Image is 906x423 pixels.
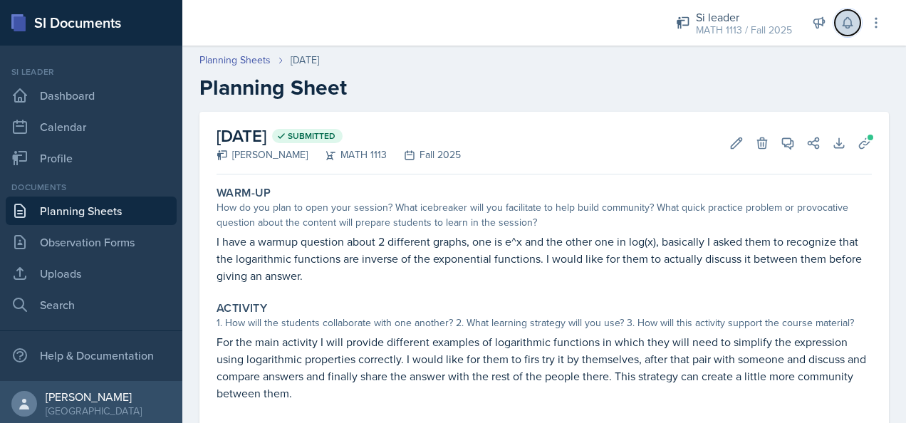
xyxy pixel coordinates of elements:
div: [DATE] [291,53,319,68]
p: I have a warmup question about 2 different graphs, one is e^x and the other one in log(x), basica... [217,233,872,284]
h2: [DATE] [217,123,461,149]
div: Fall 2025 [387,147,461,162]
div: 1. How will the students collaborate with one another? 2. What learning strategy will you use? 3.... [217,315,872,330]
div: MATH 1113 [308,147,387,162]
div: [PERSON_NAME] [217,147,308,162]
div: How do you plan to open your session? What icebreaker will you facilitate to help build community... [217,200,872,230]
div: MATH 1113 / Fall 2025 [696,23,792,38]
a: Dashboard [6,81,177,110]
p: For the main activity I will provide different examples of logarithmic functions in which they wi... [217,333,872,402]
a: Search [6,291,177,319]
label: Activity [217,301,267,315]
div: Documents [6,181,177,194]
div: Si leader [696,9,792,26]
h2: Planning Sheet [199,75,889,100]
a: Calendar [6,113,177,141]
span: Submitted [288,130,335,142]
div: [PERSON_NAME] [46,390,142,404]
a: Profile [6,144,177,172]
a: Planning Sheets [199,53,271,68]
a: Uploads [6,259,177,288]
label: Warm-Up [217,186,271,200]
div: Si leader [6,66,177,78]
a: Planning Sheets [6,197,177,225]
a: Observation Forms [6,228,177,256]
div: Help & Documentation [6,341,177,370]
div: [GEOGRAPHIC_DATA] [46,404,142,418]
